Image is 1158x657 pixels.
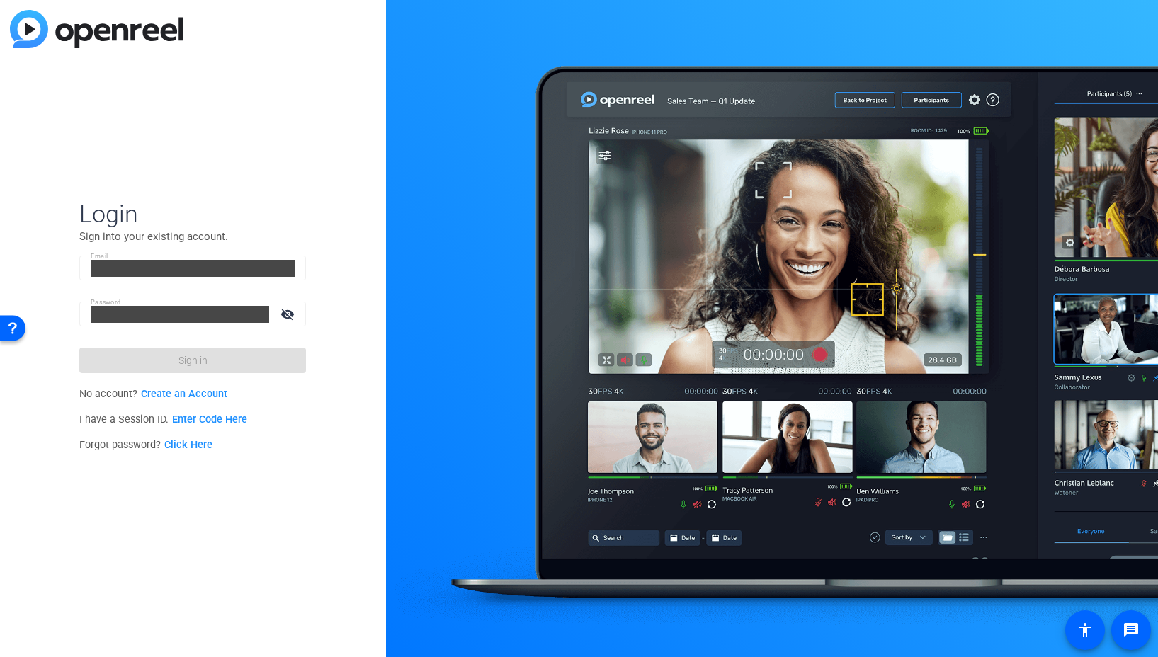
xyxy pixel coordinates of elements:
[79,388,227,400] span: No account?
[172,413,247,425] a: Enter Code Here
[79,199,306,229] span: Login
[141,388,227,400] a: Create an Account
[91,298,121,306] mat-label: Password
[164,439,212,451] a: Click Here
[79,229,306,244] p: Sign into your existing account.
[272,304,306,324] mat-icon: visibility_off
[1123,622,1140,639] mat-icon: message
[91,252,108,260] mat-label: Email
[79,413,247,425] span: I have a Session ID.
[1077,622,1094,639] mat-icon: accessibility
[91,260,295,277] input: Enter Email Address
[79,439,212,451] span: Forgot password?
[10,10,183,48] img: blue-gradient.svg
